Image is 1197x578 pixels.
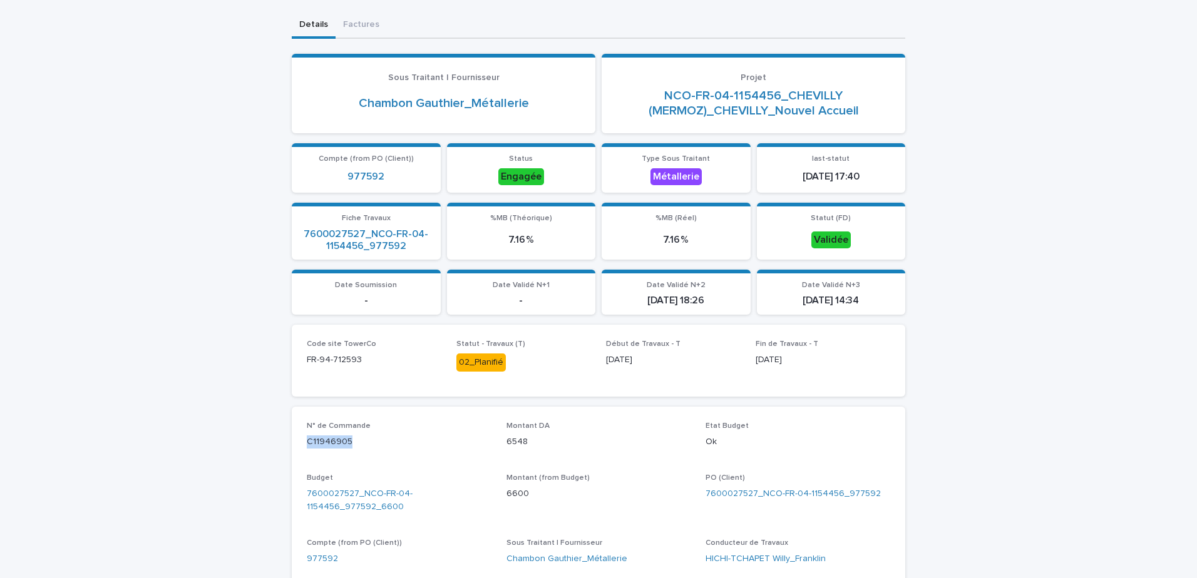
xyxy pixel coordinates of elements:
[706,422,749,430] span: Etat Budget
[606,353,741,367] p: [DATE]
[456,340,525,348] span: Statut - Travaux (T)
[756,340,818,348] span: Fin de Travaux - T
[455,234,588,246] p: 7.16 %
[706,552,826,565] a: HICHI-TCHAPET Willy_Franklin
[802,281,860,289] span: Date Validé N+3
[609,234,743,246] p: 7.16 %
[307,474,333,482] span: Budget
[307,353,441,367] p: FR-94-712593
[812,155,850,163] span: last-statut
[506,435,691,449] p: 6548
[335,281,397,289] span: Date Soumission
[299,295,433,307] p: -
[299,228,433,252] a: 7600027527_NCO-FR-04-1154456_977592
[307,422,371,430] span: N° de Commande
[506,552,627,565] a: Chambon Gauthier_Métallerie
[336,13,387,39] button: Factures
[498,168,544,185] div: Engagée
[706,539,788,547] span: Conducteur de Travaux
[506,487,691,500] p: 6600
[456,353,506,372] div: 02_Planifié
[647,281,706,289] span: Date Validé N+2
[764,295,898,307] p: [DATE] 14:34
[292,13,336,39] button: Details
[342,215,391,222] span: Fiche Travaux
[347,171,384,183] a: 977592
[388,73,500,82] span: Sous Traitant | Fournisseur
[307,435,491,449] p: C11946905
[650,168,702,185] div: Métallerie
[506,422,550,430] span: Montant DA
[706,487,881,500] a: 7600027527_NCO-FR-04-1154456_977592
[706,474,745,482] span: PO (Client)
[359,96,529,111] a: Chambon Gauthier_Métallerie
[741,73,766,82] span: Projet
[811,215,851,222] span: Statut (FD)
[609,295,743,307] p: [DATE] 18:26
[706,435,890,449] p: Ok
[655,215,697,222] span: %MB (Réel)
[506,539,602,547] span: Sous Traitant | Fournisseur
[490,215,552,222] span: %MB (Théorique)
[493,281,550,289] span: Date Validé N+1
[756,353,890,367] p: [DATE]
[506,474,590,482] span: Montant (from Budget)
[606,340,681,348] span: Début de Travaux - T
[764,171,898,183] p: [DATE] 17:40
[455,295,588,307] p: -
[509,155,533,163] span: Status
[307,552,338,565] a: 977592
[319,155,414,163] span: Compte (from PO (Client))
[642,155,710,163] span: Type Sous Traitant
[307,487,491,514] a: 7600027527_NCO-FR-04-1154456_977592_6600
[307,539,402,547] span: Compte (from PO (Client))
[811,231,851,248] div: Validée
[617,88,890,118] a: NCO-FR-04-1154456_CHEVILLY (MERMOZ)_CHEVILLY_Nouvel Accueil
[307,340,376,348] span: Code site TowerCo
